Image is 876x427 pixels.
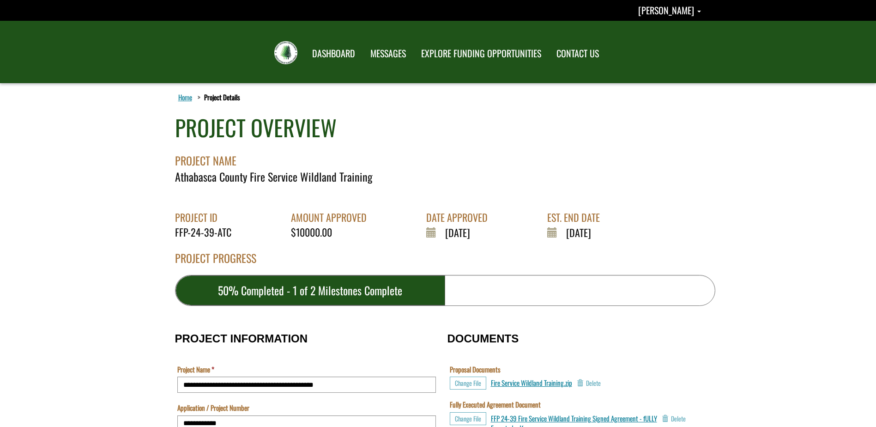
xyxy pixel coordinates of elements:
a: Home [176,91,194,103]
img: FRIAA Submissions Portal [274,41,297,64]
div: $10000.00 [291,225,374,239]
a: Candace Hewko [638,3,701,17]
div: AMOUNT APPROVED [291,210,374,225]
div: EST. END DATE [547,210,607,225]
a: EXPLORE FUNDING OPPORTUNITIES [414,42,548,65]
div: [DATE] [547,225,607,240]
a: Fire Service Wildland Training.zip [491,378,572,388]
div: FFP-24-39-ATC [175,225,238,239]
label: Fully Executed Agreement Document [450,400,541,409]
button: Choose File for Proposal Documents [450,377,486,390]
a: DASHBOARD [305,42,362,65]
span: [PERSON_NAME] [638,3,694,17]
div: PROJECT NAME [175,144,715,169]
a: MESSAGES [363,42,413,65]
nav: Main Navigation [304,39,606,65]
a: CONTACT US [550,42,606,65]
div: PROJECT ID [175,210,238,225]
button: Delete [577,377,601,390]
div: DATE APPROVED [426,210,495,225]
li: Project Details [195,92,240,102]
div: PROJECT OVERVIEW [175,112,337,144]
div: [DATE] [426,225,495,240]
button: Choose File for Fully Executed Agreement Document [450,412,486,425]
div: Athabasca County Fire Service Wildland Training [175,169,715,184]
h3: DOCUMENTS [447,333,701,345]
label: Application / Project Number [177,403,249,413]
button: Delete [662,412,686,425]
label: Project Name [177,365,214,374]
div: PROJECT PROGRESS [175,250,715,275]
input: Project Name [177,377,436,393]
h3: PROJECT INFORMATION [175,333,438,345]
label: Proposal Documents [450,365,501,374]
div: 50% Completed - 1 of 2 Milestones Complete [175,275,445,305]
